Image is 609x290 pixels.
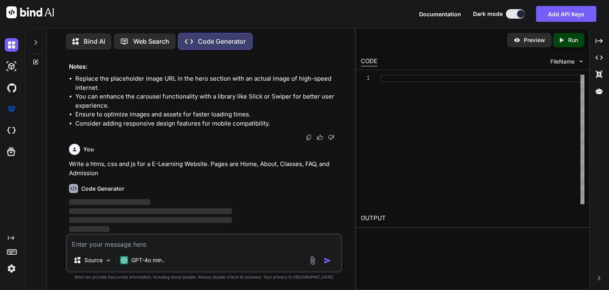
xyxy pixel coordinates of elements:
p: Bind can provide inaccurate information, including about people. Always double-check its answers.... [66,274,342,280]
p: Web Search [133,37,169,46]
img: GPT-4o mini [120,256,128,264]
li: You can enhance the carousel functionality with a library like Slick or Swiper for better user ex... [75,92,341,110]
img: chevron down [578,58,584,65]
img: settings [5,262,18,275]
h2: OUTPUT [356,209,589,228]
span: Dark mode [473,10,503,18]
img: githubDark [5,81,18,95]
h3: Notes: [69,62,341,72]
span: Documentation [419,11,461,17]
h6: Code Generator [81,185,124,193]
img: preview [513,37,521,44]
img: premium [5,102,18,116]
img: darkAi-studio [5,60,18,73]
img: copy [306,134,312,141]
span: ‌ [69,226,110,232]
h6: You [83,145,94,153]
p: Bind AI [84,37,105,46]
span: ‌ [69,208,232,214]
button: Documentation [419,10,461,18]
span: FileName [550,58,575,66]
div: CODE [361,57,377,66]
img: icon [324,257,331,265]
p: Preview [524,36,545,44]
span: ‌ [69,199,151,205]
span: ‌ [69,217,232,223]
p: Source [84,256,103,264]
img: Bind AI [6,6,54,18]
li: Consider adding responsive design features for mobile compatibility. [75,119,341,128]
p: GPT-4o min.. [131,256,165,264]
img: darkChat [5,38,18,52]
img: cloudideIcon [5,124,18,137]
div: 1 [361,75,370,82]
p: Run [568,36,578,44]
li: Ensure to optimize images and assets for faster loading times. [75,110,341,119]
img: Pick Models [105,257,112,264]
img: attachment [308,256,317,265]
button: Add API Keys [536,6,596,22]
p: Write a htms, css and js for a E-Learning Website. Pages are Home, About, Classes, FAQ, and Admis... [69,160,341,178]
img: like [317,134,323,141]
p: Code Generator [198,37,246,46]
img: dislike [328,134,334,141]
li: Replace the placeholder image URL in the hero section with an actual image of high-speed internet. [75,74,341,92]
